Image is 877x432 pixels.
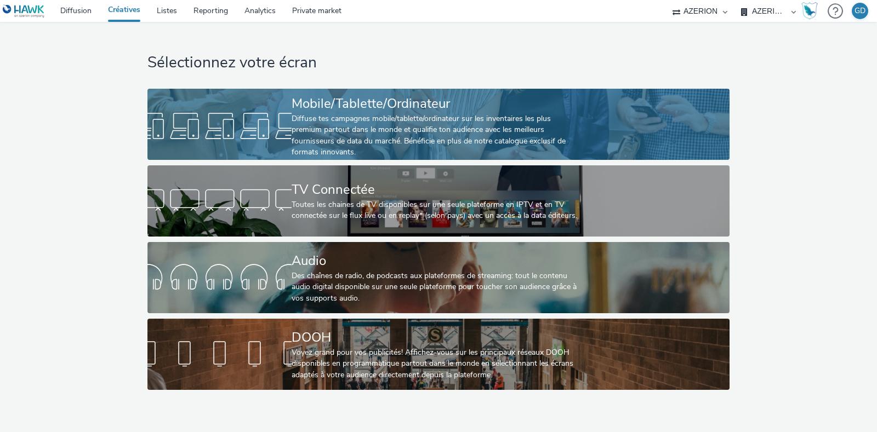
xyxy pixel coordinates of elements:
img: Hawk Academy [801,2,818,20]
a: DOOHVoyez grand pour vos publicités! Affichez-vous sur les principaux réseaux DOOH disponibles en... [147,319,730,390]
div: GD [855,3,865,19]
h1: Sélectionnez votre écran [147,53,730,73]
img: undefined Logo [3,4,45,18]
div: Diffuse tes campagnes mobile/tablette/ordinateur sur les inventaires les plus premium partout dan... [292,113,580,158]
div: Toutes les chaines de TV disponibles sur une seule plateforme en IPTV et en TV connectée sur le f... [292,199,580,222]
a: TV ConnectéeToutes les chaines de TV disponibles sur une seule plateforme en IPTV et en TV connec... [147,165,730,237]
a: Hawk Academy [801,2,822,20]
a: Mobile/Tablette/OrdinateurDiffuse tes campagnes mobile/tablette/ordinateur sur les inventaires le... [147,89,730,160]
div: Audio [292,251,580,270]
div: Des chaînes de radio, de podcasts aux plateformes de streaming: tout le contenu audio digital dis... [292,270,580,304]
div: Voyez grand pour vos publicités! Affichez-vous sur les principaux réseaux DOOH disponibles en pro... [292,347,580,381]
div: DOOH [292,328,580,347]
div: Mobile/Tablette/Ordinateur [292,94,580,113]
div: TV Connectée [292,180,580,199]
a: AudioDes chaînes de radio, de podcasts aux plateformes de streaming: tout le contenu audio digita... [147,242,730,313]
